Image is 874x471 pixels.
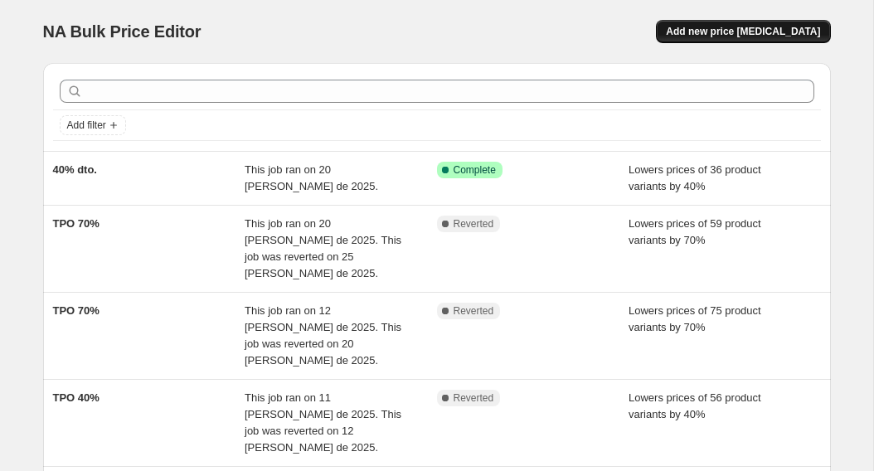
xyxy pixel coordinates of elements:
[454,304,494,318] span: Reverted
[629,217,761,246] span: Lowers prices of 59 product variants by 70%
[53,304,100,317] span: TPO 70%
[666,25,820,38] span: Add new price [MEDICAL_DATA]
[454,163,496,177] span: Complete
[245,217,401,279] span: This job ran on 20 [PERSON_NAME] de 2025. This job was reverted on 25 [PERSON_NAME] de 2025.
[245,391,401,454] span: This job ran on 11 [PERSON_NAME] de 2025. This job was reverted on 12 [PERSON_NAME] de 2025.
[245,163,378,192] span: This job ran on 20 [PERSON_NAME] de 2025.
[60,115,126,135] button: Add filter
[53,217,100,230] span: TPO 70%
[629,304,761,333] span: Lowers prices of 75 product variants by 70%
[43,22,202,41] span: NA Bulk Price Editor
[53,163,97,176] span: 40% dto.
[629,391,761,420] span: Lowers prices of 56 product variants by 40%
[245,304,401,367] span: This job ran on 12 [PERSON_NAME] de 2025. This job was reverted on 20 [PERSON_NAME] de 2025.
[629,163,761,192] span: Lowers prices of 36 product variants by 40%
[67,119,106,132] span: Add filter
[454,391,494,405] span: Reverted
[53,391,100,404] span: TPO 40%
[656,20,830,43] button: Add new price [MEDICAL_DATA]
[454,217,494,231] span: Reverted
